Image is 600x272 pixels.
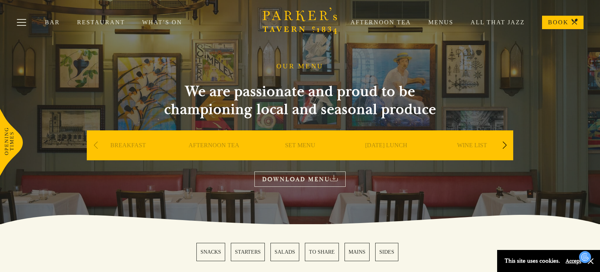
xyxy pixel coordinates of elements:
a: 4 / 6 [305,243,339,261]
a: WINE LIST [457,142,487,171]
a: [DATE] LUNCH [365,142,407,171]
a: 6 / 6 [375,243,398,261]
a: 3 / 6 [270,243,299,261]
button: Accept [566,257,581,265]
div: 1 / 9 [87,130,169,183]
a: 5 / 6 [345,243,370,261]
a: BREAKFAST [110,142,146,171]
div: 4 / 9 [345,130,427,183]
div: 5 / 9 [431,130,513,183]
a: DOWNLOAD MENU [254,171,346,187]
a: SET MENU [285,142,315,171]
div: Previous slide [91,137,101,154]
div: 2 / 9 [173,130,255,183]
a: 2 / 6 [231,243,265,261]
div: Next slide [499,137,509,154]
h2: We are passionate and proud to be championing local and seasonal produce [150,83,450,118]
div: 3 / 9 [259,130,341,183]
h1: OUR MENU [276,62,324,71]
a: AFTERNOON TEA [189,142,239,171]
p: This site uses cookies. [505,256,560,266]
a: 1 / 6 [196,243,225,261]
